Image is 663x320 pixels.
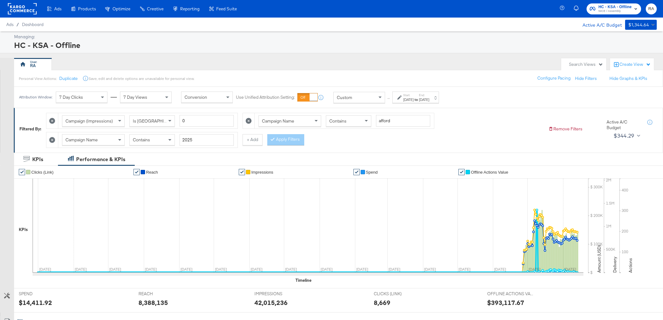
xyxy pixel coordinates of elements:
[458,169,465,175] a: ✔
[251,170,273,175] span: Impressions
[576,20,622,29] div: Active A/C Budget
[19,169,25,175] a: ✔
[598,4,632,10] span: HC - KSA - Offline
[138,291,185,297] span: REACH
[89,76,194,81] div: Save, edit and delete options are unavailable for personal view.
[419,97,429,102] div: [DATE]
[59,95,83,100] span: 7 Day Clicks
[13,22,22,27] span: /
[59,76,78,81] button: Duplicate
[6,22,13,27] span: Ads
[612,257,618,273] text: Delivery
[54,6,61,11] span: Ads
[78,6,96,11] span: Products
[216,6,237,11] span: Feed Suite
[180,134,234,146] input: Enter a search term
[180,115,234,127] input: Enter a number
[19,76,57,81] div: Personal View Actions:
[76,156,125,163] div: Performance & KPIs
[133,137,150,143] span: Contains
[19,291,66,297] span: SPEND
[353,169,360,175] a: ✔
[236,95,295,101] label: Use Unified Attribution Setting:
[254,291,301,297] span: IMPRESSIONS
[185,95,207,100] span: Conversion
[609,76,647,81] button: Hide Graphs & KPIs
[19,298,52,307] div: $14,411.92
[112,6,130,11] span: Optimize
[403,93,414,97] label: Start:
[374,298,390,307] div: 8,669
[19,95,53,100] div: Attribution Window:
[386,97,392,100] span: ↑
[628,258,633,273] text: Actions
[19,126,41,132] div: Filtered By:
[648,5,654,13] span: RA
[619,61,651,68] div: Create View
[533,73,575,84] button: Configure Pacing
[133,169,140,175] a: ✔
[32,156,43,163] div: KPIs
[587,3,641,14] button: HC - KSA - OfflineNICE / Assembly
[569,61,603,67] div: Search Views
[329,118,347,124] span: Contains
[625,20,657,30] button: $1,344.64
[239,169,245,175] a: ✔
[254,298,288,307] div: 42,015,236
[133,118,181,124] span: Is [GEOGRAPHIC_DATA]
[30,63,36,69] div: RA
[65,118,113,124] span: Campaign (Impressions)
[596,245,602,273] text: Amount (USD)
[123,95,147,100] span: 7 Day Views
[374,291,421,297] span: CLICKS (LINK)
[611,131,642,141] button: $344.29
[295,277,311,283] div: Timeline
[14,40,655,50] div: HC - KSA - Offline
[22,22,44,27] a: Dashboard
[646,3,657,14] button: RA
[487,291,534,297] span: OFFLINE ACTIONS VALUE
[376,115,430,127] input: Enter a search term
[262,118,294,124] span: Campaign Name
[471,170,508,175] span: Offline Actions Value
[487,298,524,307] div: $393,117.67
[180,6,200,11] span: Reporting
[414,97,419,102] strong: to
[138,298,168,307] div: 8,388,135
[366,170,378,175] span: Spend
[337,95,352,100] span: Custom
[147,6,164,11] span: Creative
[628,21,649,29] div: $1,344.64
[14,34,655,40] div: Managing:
[146,170,158,175] span: Reach
[575,76,597,81] button: Hide Filters
[607,119,641,131] div: Active A/C Budget
[65,137,98,143] span: Campaign Name
[31,170,54,175] span: Clicks (Link)
[598,9,632,14] span: NICE / Assembly
[19,227,28,233] div: KPIs
[613,131,634,140] div: $344.29
[419,93,429,97] label: End:
[243,134,263,145] button: + Add
[548,126,582,132] button: Remove Filters
[403,97,414,102] div: [DATE]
